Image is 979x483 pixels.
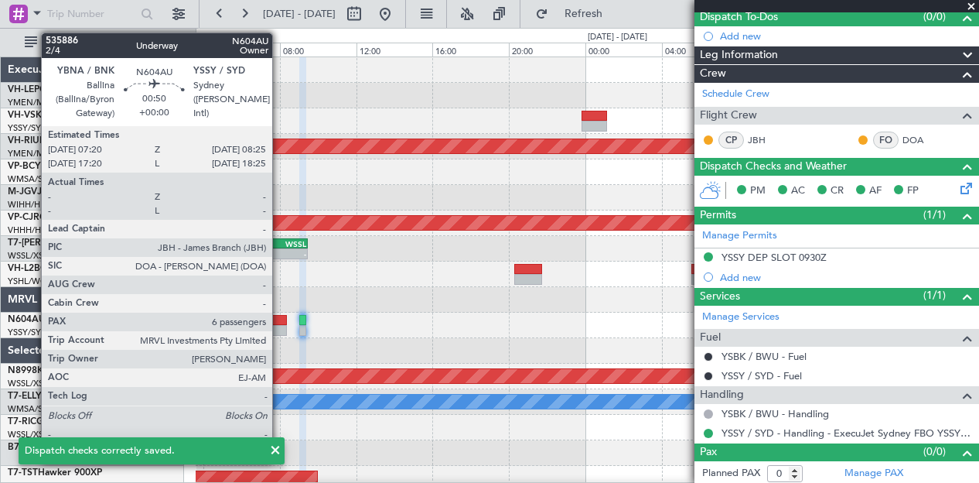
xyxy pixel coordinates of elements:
a: T7-RICGlobal 6000 [8,417,89,426]
span: CR [831,183,844,199]
span: T7-ELLY [8,392,42,401]
span: [DATE] - [DATE] [263,7,336,21]
div: YSSY DEP SLOT 0930Z [721,251,827,264]
span: N604AU [8,315,46,324]
a: T7-[PERSON_NAME]Global 7500 [8,238,150,248]
div: 20:00 [509,43,585,57]
a: VH-VSKGlobal Express XRS [8,111,127,120]
div: - [258,249,306,259]
a: YSSY/SYD [8,327,47,338]
div: Dispatch checks correctly saved. [25,444,261,459]
a: YSHL/WOL [8,276,52,287]
span: VH-RIU [8,136,39,146]
span: (0/0) [923,9,946,25]
a: DOA [902,133,937,147]
span: Services [700,288,740,306]
a: T7-ELLYG-550 [8,392,68,401]
span: Dispatch Checks and Weather [700,158,847,176]
div: 08:00 [280,43,356,57]
div: WSSL [258,239,306,248]
div: Add new [720,29,971,43]
span: VH-VSK [8,111,42,120]
a: WIHH/HLP [8,199,50,211]
a: Manage Permits [702,228,777,244]
span: Fuel [700,329,721,347]
button: Refresh [528,2,621,26]
span: Pax [700,444,717,461]
span: FP [907,183,919,199]
span: (1/1) [923,287,946,303]
span: Handling [700,386,744,404]
span: Flight Crew [700,107,757,125]
a: YSSY / SYD - Fuel [721,369,802,382]
a: YSBK / BWU - Fuel [721,350,807,363]
div: CP [718,132,744,149]
a: Manage Services [702,310,779,325]
span: Dispatch To-Dos [700,9,778,26]
span: M-JGVJ [8,187,42,197]
span: VP-CJR [8,213,39,222]
div: [DATE] - [DATE] [588,31,647,44]
div: FO [873,132,899,149]
div: [DATE] - [DATE] [199,31,258,44]
div: 00:00 [585,43,662,57]
a: VHHH/HKG [8,224,53,236]
a: VH-LEPGlobal 6000 [8,85,92,94]
span: Refresh [551,9,616,19]
a: JBH [748,133,783,147]
span: (1/1) [923,207,946,223]
span: (0/0) [923,444,946,460]
span: N8998K [8,366,43,375]
span: T7-[PERSON_NAME] [8,238,97,248]
a: VH-L2BChallenger 604 [8,264,107,273]
span: VP-BCY [8,162,41,171]
a: WSSL/XSP [8,378,49,389]
span: Crew [700,65,726,83]
span: T7-RIC [8,417,36,426]
span: AF [869,183,882,199]
div: 04:00 [662,43,739,57]
a: N8998KGlobal 6000 [8,366,96,375]
div: VIDP [210,239,258,248]
input: Trip Number [47,2,136,26]
a: YSSY / SYD - Handling - ExecuJet Sydney FBO YSSY / SYD [721,426,971,440]
a: VP-CJRG-650 [8,213,66,222]
a: N604AUChallenger 604 [8,315,112,324]
a: Schedule Crew [702,87,769,102]
label: Planned PAX [702,466,760,481]
a: YSSY/SYD [8,122,47,134]
a: VH-RIUHawker 800XP [8,136,104,146]
a: WMSA/SZB [8,403,53,415]
div: 04:00 [203,43,280,57]
span: VH-L2B [8,264,40,273]
a: Manage PAX [844,466,903,481]
span: Permits [700,207,736,224]
div: 12:00 [356,43,433,57]
span: VH-LEP [8,85,39,94]
a: YMEN/MEB [8,148,55,159]
span: PM [750,183,766,199]
button: All Aircraft [17,30,168,55]
a: VP-BCYGlobal 5000 [8,162,94,171]
a: WSSL/XSP [8,250,49,262]
a: YSBK / BWU - Handling [721,407,829,420]
a: WMSA/SZB [8,173,53,185]
a: M-JGVJGlobal 5000 [8,187,94,197]
div: Add new [720,271,971,284]
div: - [210,249,258,259]
a: YMEN/MEB [8,97,55,108]
div: 16:00 [432,43,509,57]
span: Leg Information [700,46,778,64]
span: AC [791,183,805,199]
span: All Aircraft [40,37,163,48]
